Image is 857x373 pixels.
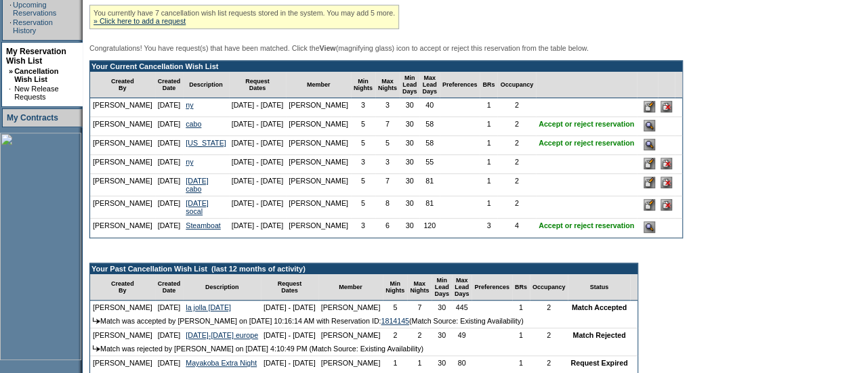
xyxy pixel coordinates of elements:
[232,120,284,128] nobr: [DATE] - [DATE]
[90,219,155,238] td: [PERSON_NAME]
[480,174,497,196] td: 1
[13,18,53,35] a: Reservation History
[375,196,400,219] td: 8
[186,331,258,339] a: [DATE]-[DATE] europe
[183,274,261,301] td: Description
[232,139,284,147] nobr: [DATE] - [DATE]
[9,1,12,17] td: ·
[407,274,432,301] td: Max Nights
[383,301,407,314] td: 5
[351,196,375,219] td: 5
[90,263,637,274] td: Your Past Cancellation Wish List (last 12 months of activity)
[155,117,184,136] td: [DATE]
[286,196,351,219] td: [PERSON_NAME]
[14,67,58,83] a: Cancellation Wish List
[432,274,452,301] td: Min Lead Days
[155,98,184,117] td: [DATE]
[381,317,409,325] a: 1814145
[419,136,440,155] td: 58
[351,136,375,155] td: 5
[497,196,536,219] td: 2
[400,155,420,174] td: 30
[90,301,155,314] td: [PERSON_NAME]
[9,67,13,75] b: »
[530,301,568,314] td: 2
[480,196,497,219] td: 1
[497,155,536,174] td: 2
[186,177,209,193] a: [DATE] cabo
[452,328,472,342] td: 49
[351,72,375,98] td: Min Nights
[480,72,497,98] td: BRs
[400,219,420,238] td: 30
[644,199,655,211] input: Edit this Request
[497,72,536,98] td: Occupancy
[644,221,655,233] input: Accept or Reject this Reservation
[90,196,155,219] td: [PERSON_NAME]
[644,120,655,131] input: Accept or Reject this Reservation
[14,85,58,101] a: New Release Requests
[186,221,221,229] a: Steamboat
[568,274,630,301] td: Status
[375,219,400,238] td: 6
[497,219,536,238] td: 4
[375,136,400,155] td: 5
[383,274,407,301] td: Min Nights
[318,328,383,342] td: [PERSON_NAME]
[155,155,184,174] td: [DATE]
[644,101,655,112] input: Edit this Request
[90,314,637,328] td: Match was accepted by [PERSON_NAME] on [DATE] 10:16:14 AM with Reservation ID: (Match Source: Exi...
[183,72,228,98] td: Description
[530,328,568,342] td: 2
[351,174,375,196] td: 5
[90,328,155,342] td: [PERSON_NAME]
[480,219,497,238] td: 3
[539,221,634,229] nobr: Accept or reject reservation
[440,72,480,98] td: Preferences
[7,113,58,123] a: My Contracts
[286,72,351,98] td: Member
[186,101,193,109] a: ny
[512,356,530,370] td: 1
[419,72,440,98] td: Max Lead Days
[186,120,201,128] a: cabo
[186,199,209,215] a: [DATE] socal
[375,174,400,196] td: 7
[661,101,672,112] input: Delete this Request
[6,47,66,66] a: My Reservation Wish List
[13,1,56,17] a: Upcoming Reservations
[90,174,155,196] td: [PERSON_NAME]
[407,301,432,314] td: 7
[539,120,634,128] nobr: Accept or reject reservation
[351,219,375,238] td: 3
[661,177,672,188] input: Delete this Request
[480,98,497,117] td: 1
[419,174,440,196] td: 81
[497,136,536,155] td: 2
[286,219,351,238] td: [PERSON_NAME]
[375,98,400,117] td: 3
[9,18,12,35] td: ·
[512,328,530,342] td: 1
[351,98,375,117] td: 3
[264,359,316,367] nobr: [DATE] - [DATE]
[93,17,186,25] a: » Click here to add a request
[400,117,420,136] td: 30
[539,139,634,147] nobr: Accept or reject reservation
[400,72,420,98] td: Min Lead Days
[452,274,472,301] td: Max Lead Days
[90,155,155,174] td: [PERSON_NAME]
[644,177,655,188] input: Edit this Request
[400,196,420,219] td: 30
[229,72,287,98] td: Request Dates
[497,98,536,117] td: 2
[232,158,284,166] nobr: [DATE] - [DATE]
[90,342,637,356] td: Match was rejected by [PERSON_NAME] on [DATE] 4:10:49 PM (Match Source: Existing Availability)
[375,155,400,174] td: 3
[232,177,284,185] nobr: [DATE] - [DATE]
[419,155,440,174] td: 55
[90,274,155,301] td: Created By
[530,274,568,301] td: Occupancy
[432,328,452,342] td: 30
[232,101,284,109] nobr: [DATE] - [DATE]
